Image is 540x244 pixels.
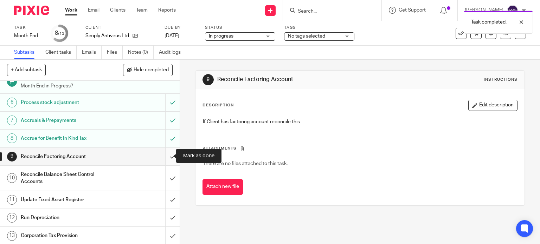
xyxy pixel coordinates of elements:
a: Clients [110,7,126,14]
a: Work [65,7,77,14]
h1: Process stock adjustment [21,97,112,108]
div: 8 [55,29,64,37]
p: If Client has factoring account reconcile this [203,118,517,125]
div: 7 [7,116,17,125]
a: Email [88,7,99,14]
p: Description [202,103,234,108]
button: Edit description [468,100,517,111]
button: Attach new file [202,179,243,195]
a: Team [136,7,148,14]
div: 8 [7,133,17,143]
div: 11 [7,195,17,205]
h1: Corporation Tax Provision [21,230,112,241]
a: Notes (0) [128,46,154,59]
span: In progress [209,34,233,39]
h1: Update Fixed Asset Register [21,194,112,205]
p: Task completed. [471,19,507,26]
span: [DATE] [165,33,179,38]
h1: Reconcile Balance Sheet Control Accounts [21,169,112,187]
span: There are no files attached to this task. [203,161,288,166]
small: /13 [58,32,64,35]
div: 6 [7,98,17,107]
h1: Reconcile Factoring Account [217,76,375,83]
img: Pixie [14,6,49,15]
label: Task [14,25,42,31]
div: 9 [7,152,17,161]
span: No tags selected [288,34,325,39]
div: 13 [7,231,17,241]
label: Status [205,25,275,31]
button: Hide completed [123,64,173,76]
a: Reports [158,7,176,14]
a: Files [107,46,123,59]
h1: Accrue for Benefit In Kind Tax [21,133,112,144]
span: Hide completed [134,67,169,73]
label: Client [85,25,156,31]
span: Attachments [203,146,237,150]
p: Simply Antivirus Ltd [85,32,129,39]
a: Subtasks [14,46,40,59]
p: Month End in Progress? [21,83,173,90]
h1: Accruals & Prepayments [21,115,112,126]
img: svg%3E [507,5,518,16]
div: Month End [14,32,42,39]
h1: Run Depreciation [21,212,112,223]
a: Emails [82,46,102,59]
a: Client tasks [45,46,77,59]
div: 9 [202,74,214,85]
h1: Reconcile Factoring Account [21,151,112,162]
div: Instructions [484,77,517,83]
button: + Add subtask [7,64,46,76]
a: Audit logs [159,46,186,59]
div: 12 [7,213,17,223]
div: 10 [7,173,17,183]
label: Due by [165,25,196,31]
